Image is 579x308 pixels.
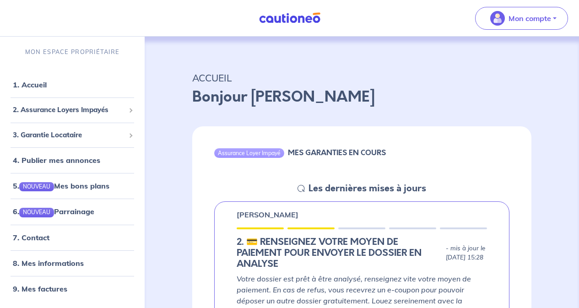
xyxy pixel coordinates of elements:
div: Assurance Loyer Impayé [214,148,284,157]
img: Cautioneo [255,12,324,24]
div: 1. Accueil [4,76,141,94]
h5: 2.︎ 💳 RENSEIGNEZ VOTRE MOYEN DE PAIEMENT POUR ENVOYER LE DOSSIER EN ANALYSE [237,237,442,270]
h5: Les dernières mises à jours [308,183,426,194]
a: 9. Mes factures [13,284,67,293]
span: 2. Assurance Loyers Impayés [13,105,125,115]
a: 4. Publier mes annonces [13,156,100,165]
div: 9. Mes factures [4,280,141,298]
span: 3. Garantie Locataire [13,130,125,140]
div: 8. Mes informations [4,254,141,272]
p: [PERSON_NAME] [237,209,298,220]
a: 6.NOUVEAUParrainage [13,207,94,216]
p: ACCUEIL [192,70,531,86]
h6: MES GARANTIES EN COURS [288,148,386,157]
div: 2. Assurance Loyers Impayés [4,101,141,119]
a: 7. Contact [13,233,49,242]
p: Mon compte [509,13,551,24]
a: 1. Accueil [13,80,47,89]
div: 6.NOUVEAUParrainage [4,202,141,221]
p: MON ESPACE PROPRIÉTAIRE [25,48,119,56]
div: 3. Garantie Locataire [4,126,141,144]
a: 5.NOUVEAUMes bons plans [13,181,109,190]
div: 7. Contact [4,228,141,247]
p: - mis à jour le [DATE] 15:28 [446,244,487,262]
p: Bonjour [PERSON_NAME] [192,86,531,108]
a: 8. Mes informations [13,259,84,268]
img: illu_account_valid_menu.svg [490,11,505,26]
div: 4. Publier mes annonces [4,151,141,169]
button: illu_account_valid_menu.svgMon compte [475,7,568,30]
div: 5.NOUVEAUMes bons plans [4,177,141,195]
div: state: CB-IN-PROGRESS, Context: NEW,CHOOSE-CERTIFICATE,ALONE,LESSOR-DOCUMENTS [237,237,487,270]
